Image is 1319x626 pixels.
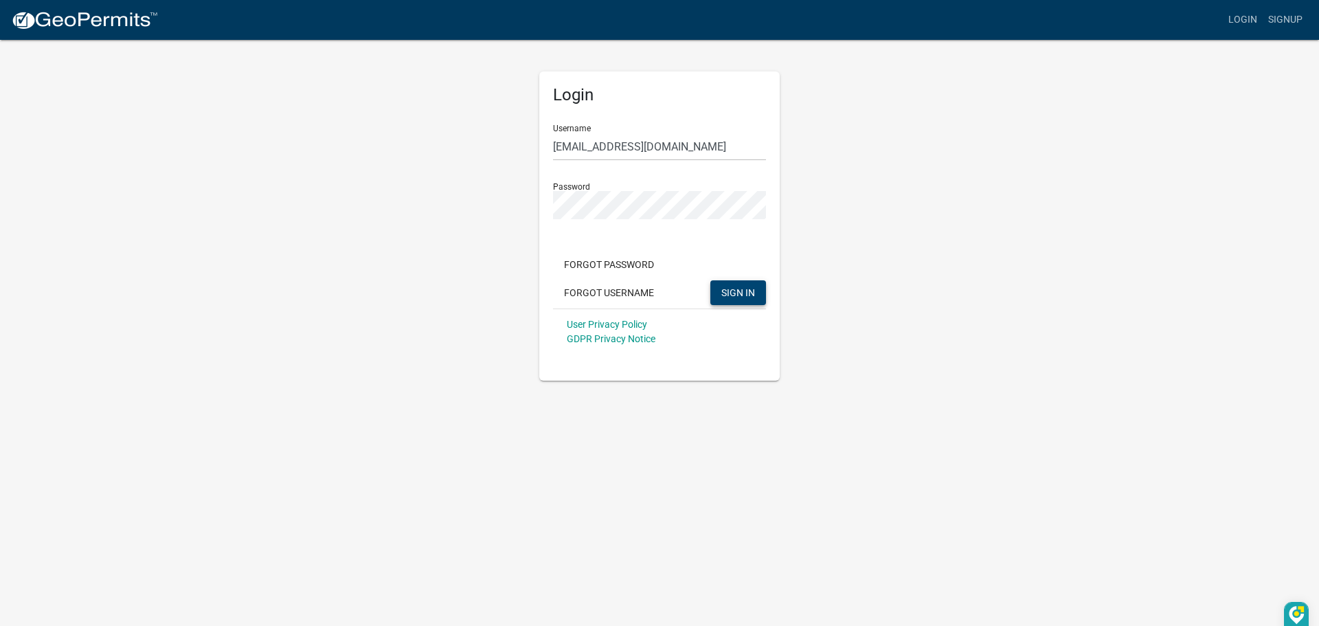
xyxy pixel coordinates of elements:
[1223,7,1263,33] a: Login
[1289,606,1305,625] img: DzVsEph+IJtmAAAAAElFTkSuQmCC
[567,333,655,344] a: GDPR Privacy Notice
[553,252,665,277] button: Forgot Password
[553,280,665,305] button: Forgot Username
[553,85,766,105] h5: Login
[567,319,647,330] a: User Privacy Policy
[721,287,755,298] span: SIGN IN
[710,280,766,305] button: SIGN IN
[1263,7,1308,33] a: Signup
